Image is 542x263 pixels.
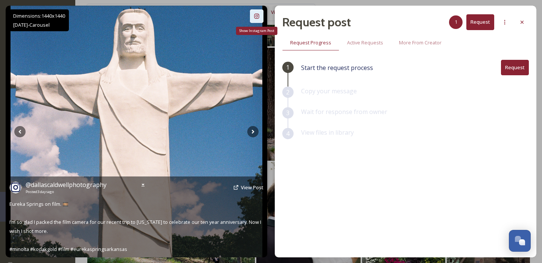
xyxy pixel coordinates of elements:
[286,63,289,72] span: 1
[11,6,262,257] img: Eureka Springs on film. 🎞️ I’m so glad I packed the film camera for our recent trip to Arkansas t...
[399,39,442,46] span: More From Creator
[301,108,387,116] span: Wait for response from owner
[455,18,457,26] span: 1
[241,184,263,191] a: View Post
[26,180,107,189] a: @dallascaldwellphotography
[9,201,262,252] span: Eureka Springs on film. 🎞️ I’m so glad I packed the film camera for our recent trip to [US_STATE]...
[26,189,107,195] span: Posted 3 days ago
[501,60,529,75] button: Request
[347,39,383,46] span: Active Requests
[301,87,357,95] span: Copy your message
[286,129,289,138] span: 4
[13,12,65,19] span: Dimensions: 1440 x 1440
[466,14,494,30] button: Request
[301,128,354,137] span: View files in library
[26,181,107,189] span: @ dallascaldwellphotography
[509,230,531,252] button: Open Chat
[13,21,50,28] span: [DATE] - Carousel
[286,108,289,117] span: 3
[286,88,289,97] span: 2
[236,27,277,35] div: Show Instagram Post
[282,13,351,31] h2: Request post
[290,39,331,46] span: Request Progress
[301,63,373,72] span: Start the request process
